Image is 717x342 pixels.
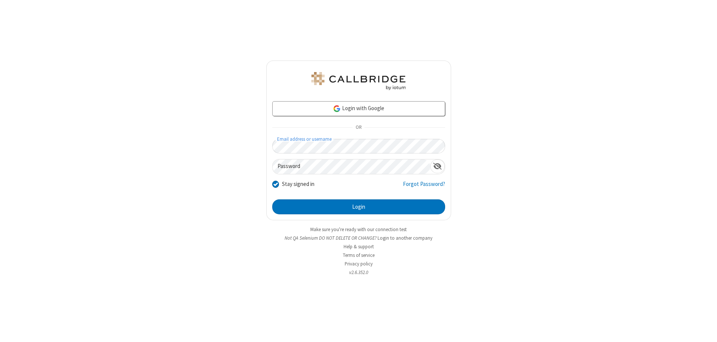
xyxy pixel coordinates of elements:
input: Password [273,159,430,174]
button: Login [272,199,445,214]
a: Help & support [344,243,374,250]
a: Forgot Password? [403,180,445,194]
span: OR [353,122,364,133]
a: Make sure you're ready with our connection test [310,226,407,233]
a: Login with Google [272,101,445,116]
a: Privacy policy [345,261,373,267]
img: google-icon.png [333,105,341,113]
img: QA Selenium DO NOT DELETE OR CHANGE [310,72,407,90]
li: Not QA Selenium DO NOT DELETE OR CHANGE? [266,234,451,242]
li: v2.6.352.0 [266,269,451,276]
label: Stay signed in [282,180,314,189]
button: Login to another company [378,234,432,242]
input: Email address or username [272,139,445,153]
a: Terms of service [343,252,375,258]
div: Show password [430,159,445,173]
